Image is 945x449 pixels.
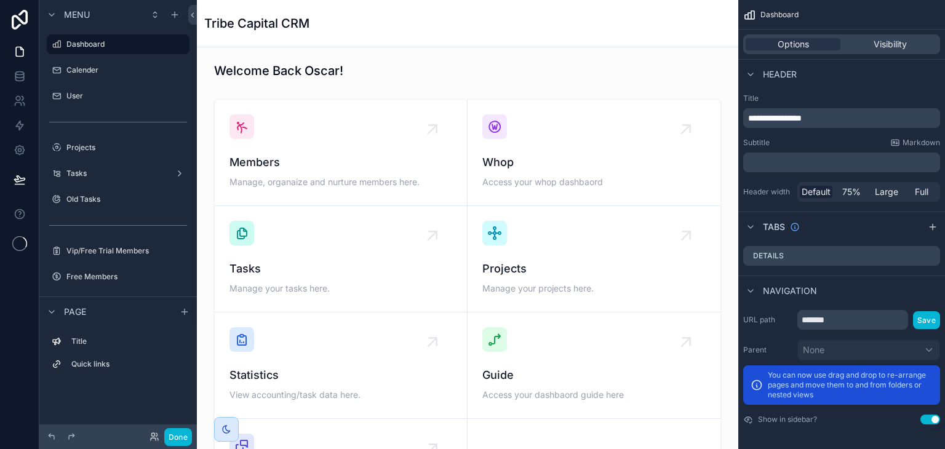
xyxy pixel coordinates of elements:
[743,315,792,325] label: URL path
[47,138,189,157] a: Projects
[875,186,898,198] span: Large
[47,60,189,80] a: Calender
[760,10,799,20] span: Dashboard
[763,68,797,81] span: Header
[903,138,940,148] span: Markdown
[47,293,189,312] a: Course Members
[47,189,189,209] a: Old Tasks
[71,359,185,369] label: Quick links
[66,169,170,178] label: Tasks
[66,39,182,49] label: Dashboard
[39,326,197,386] div: scrollable content
[753,251,784,261] label: Details
[47,86,189,106] a: User
[743,153,940,172] div: scrollable content
[842,186,861,198] span: 75%
[763,285,817,297] span: Navigation
[743,93,940,103] label: Title
[66,65,187,75] label: Calender
[778,38,809,50] span: Options
[803,344,824,356] span: None
[768,370,933,400] p: You can now use drag and drop to re-arrange pages and move them to and from folders or nested views
[915,186,928,198] span: Full
[743,138,770,148] label: Subtitle
[66,194,187,204] label: Old Tasks
[890,138,940,148] a: Markdown
[64,306,86,318] span: Page
[47,164,189,183] a: Tasks
[66,272,187,282] label: Free Members
[802,186,831,198] span: Default
[797,340,940,360] button: None
[763,221,785,233] span: Tabs
[204,15,309,32] h1: Tribe Capital CRM
[913,311,940,329] button: Save
[743,187,792,197] label: Header width
[66,246,187,256] label: Vip/Free Trial Members
[47,34,189,54] a: Dashboard
[164,428,192,446] button: Done
[66,91,187,101] label: User
[47,241,189,261] a: Vip/Free Trial Members
[874,38,907,50] span: Visibility
[743,108,940,128] div: scrollable content
[71,336,185,346] label: Title
[64,9,90,21] span: Menu
[66,143,187,153] label: Projects
[743,345,792,355] label: Parent
[758,415,817,424] label: Show in sidebar?
[47,267,189,287] a: Free Members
